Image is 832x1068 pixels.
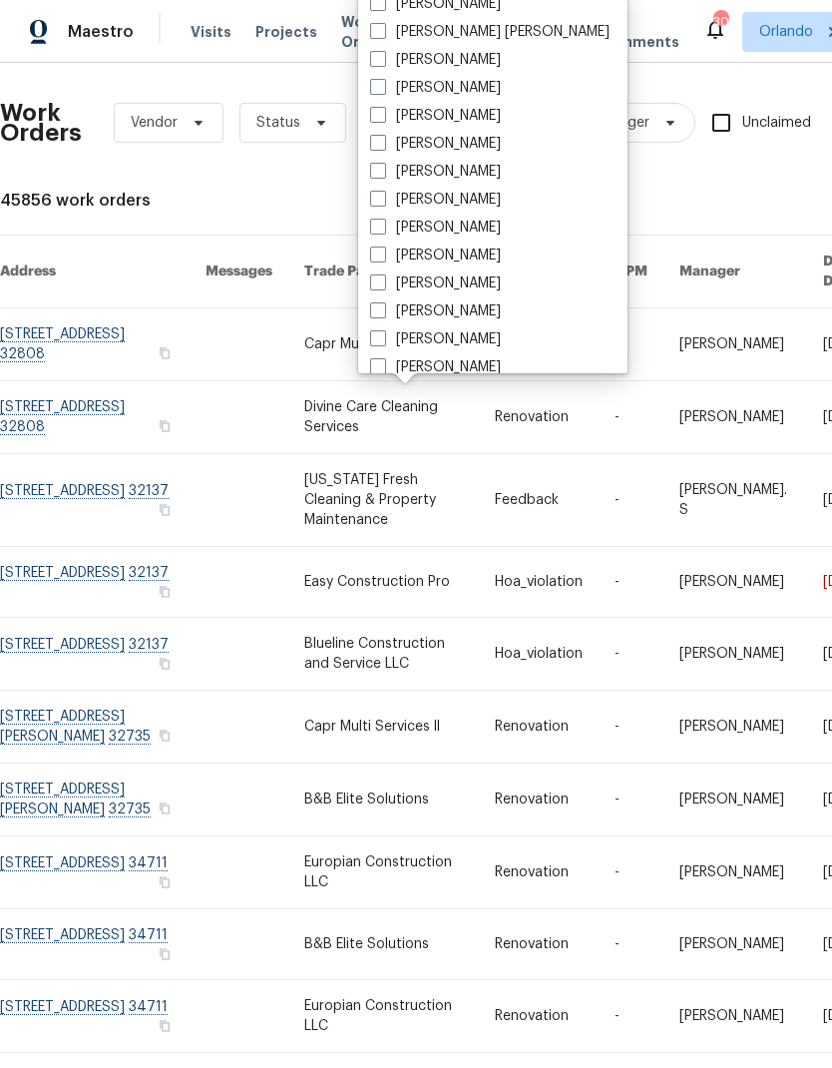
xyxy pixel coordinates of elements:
label: [PERSON_NAME] [370,246,501,266]
button: Copy Address [156,501,174,519]
td: [PERSON_NAME] [663,980,807,1053]
td: - [599,909,663,980]
div: 30 [713,12,727,32]
td: Renovation [479,691,599,764]
td: - [599,691,663,764]
button: Copy Address [156,800,174,817]
button: Copy Address [156,417,174,435]
button: Copy Address [156,344,174,362]
td: Renovation [479,909,599,980]
td: Europian Construction LLC [288,980,479,1053]
td: [PERSON_NAME] [663,381,807,454]
button: Copy Address [156,583,174,601]
td: Feedback [479,454,599,547]
td: [US_STATE] Fresh Cleaning & Property Maintenance [288,454,479,547]
button: Copy Address [156,1017,174,1035]
label: [PERSON_NAME] [370,162,501,182]
td: - [599,308,663,381]
span: Geo Assignments [584,12,679,52]
span: Status [256,113,300,133]
td: Hoa_violation [479,618,599,691]
td: Divine Care Cleaning Services [288,381,479,454]
td: Capr Multi Services ll [288,308,479,381]
button: Copy Address [156,873,174,891]
label: [PERSON_NAME] [370,218,501,238]
td: [PERSON_NAME] [663,836,807,909]
label: [PERSON_NAME] [PERSON_NAME] [370,22,610,42]
span: Work Orders [341,12,392,52]
td: - [599,618,663,691]
th: Messages [190,236,288,308]
td: Easy Construction Pro [288,547,479,618]
label: [PERSON_NAME] [370,329,501,349]
td: Renovation [479,764,599,836]
label: [PERSON_NAME] [370,78,501,98]
th: Trade Partner [288,236,479,308]
span: Vendor [131,113,178,133]
label: [PERSON_NAME] [370,50,501,70]
label: [PERSON_NAME] [370,134,501,154]
td: - [599,836,663,909]
label: [PERSON_NAME] [370,357,501,377]
td: - [599,764,663,836]
label: [PERSON_NAME] [370,301,501,321]
td: [PERSON_NAME]. S [663,454,807,547]
td: B&B Elite Solutions [288,909,479,980]
span: Orlando [759,22,813,42]
span: Projects [255,22,317,42]
span: Maestro [68,22,134,42]
th: HPM [599,236,663,308]
td: [PERSON_NAME] [663,547,807,618]
td: [PERSON_NAME] [663,618,807,691]
td: - [599,980,663,1053]
td: Blueline Construction and Service LLC [288,618,479,691]
label: [PERSON_NAME] [370,190,501,210]
td: Hoa_violation [479,547,599,618]
td: B&B Elite Solutions [288,764,479,836]
button: Copy Address [156,945,174,963]
td: - [599,454,663,547]
td: [PERSON_NAME] [663,691,807,764]
label: [PERSON_NAME] [370,273,501,293]
span: Unclaimed [742,113,811,134]
td: [PERSON_NAME] [663,308,807,381]
td: Renovation [479,836,599,909]
label: [PERSON_NAME] [370,106,501,126]
td: [PERSON_NAME] [663,764,807,836]
td: [PERSON_NAME] [663,909,807,980]
td: Renovation [479,980,599,1053]
td: Renovation [479,381,599,454]
td: Capr Multi Services ll [288,691,479,764]
button: Copy Address [156,727,174,745]
td: Europian Construction LLC [288,836,479,909]
button: Copy Address [156,655,174,673]
td: - [599,547,663,618]
span: Visits [191,22,231,42]
td: - [599,381,663,454]
th: Manager [663,236,807,308]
